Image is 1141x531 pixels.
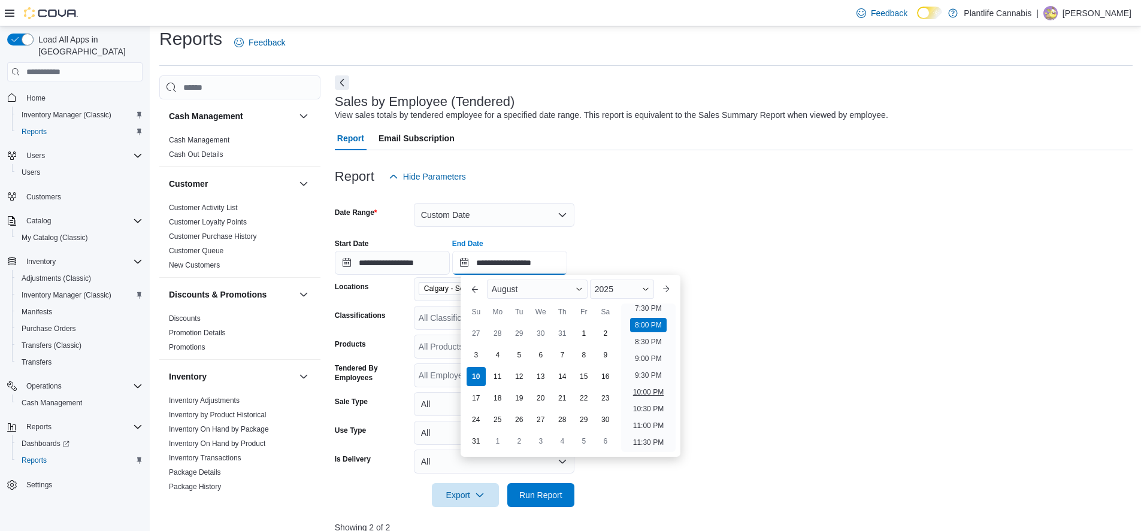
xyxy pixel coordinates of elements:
a: Product Expirations [169,497,231,505]
a: Feedback [229,31,290,54]
p: Plantlife Cannabis [964,6,1031,20]
div: Fr [574,302,594,321]
div: day-11 [488,367,507,386]
span: Customers [26,192,61,202]
span: Customers [22,189,143,204]
a: Transfers [17,355,56,369]
button: Adjustments (Classic) [12,270,147,287]
label: Products [335,339,366,349]
span: Transfers (Classic) [22,341,81,350]
h3: Customer [169,178,208,190]
div: day-1 [574,324,594,343]
span: Cash Management [169,135,229,145]
li: 11:00 PM [628,418,668,433]
div: Button. Open the year selector. 2025 is currently selected. [590,280,654,299]
a: Inventory Manager (Classic) [17,108,116,122]
input: Dark Mode [917,7,942,19]
span: Hide Parameters [403,171,466,183]
a: Adjustments (Classic) [17,271,96,286]
span: Export [439,483,492,507]
a: My Catalog (Classic) [17,230,93,245]
a: Cash Out Details [169,150,223,159]
div: day-12 [510,367,529,386]
a: Inventory On Hand by Product [169,439,265,448]
a: Purchase Orders [17,321,81,336]
button: Run Report [507,483,574,507]
div: We [531,302,550,321]
p: | [1036,6,1039,20]
label: End Date [452,239,483,248]
span: Dashboards [22,439,69,448]
button: Reports [12,452,147,469]
a: Cash Management [169,136,229,144]
button: Inventory [2,253,147,270]
nav: Complex example [7,84,143,524]
div: day-3 [531,432,550,451]
div: day-31 [467,432,486,451]
span: Transfers (Classic) [17,338,143,353]
button: Users [22,148,50,163]
span: Home [22,90,143,105]
a: Manifests [17,305,57,319]
button: Reports [2,418,147,435]
div: day-2 [596,324,615,343]
label: Classifications [335,311,386,320]
span: Cash Management [17,396,143,410]
span: Inventory by Product Historical [169,410,267,420]
button: Inventory Manager (Classic) [12,287,147,304]
span: Discounts [169,314,201,323]
button: Inventory [296,369,311,384]
li: 9:30 PM [630,368,667,383]
span: Transfers [22,357,52,367]
a: Package History [169,483,221,491]
span: Inventory Transactions [169,453,241,463]
span: Catalog [22,214,143,228]
span: Inventory Manager (Classic) [17,288,143,302]
span: Inventory Adjustments [169,396,240,405]
h3: Inventory [169,371,207,383]
span: Package History [169,482,221,491]
div: Th [553,302,572,321]
div: day-28 [488,324,507,343]
button: Next [335,75,349,90]
span: Customer Loyalty Points [169,217,247,227]
span: August [492,284,518,294]
a: Inventory On Hand by Package [169,425,269,433]
span: Adjustments (Classic) [22,274,91,283]
a: Dashboards [17,436,74,451]
div: day-13 [531,367,550,386]
button: Manifests [12,304,147,320]
span: Inventory On Hand by Product [169,439,265,448]
span: Settings [26,480,52,490]
div: day-29 [574,410,594,429]
a: Transfers (Classic) [17,338,86,353]
span: Run Report [519,489,562,501]
span: Reports [17,125,143,139]
div: Button. Open the month selector. August is currently selected. [487,280,588,299]
button: All [414,392,574,416]
button: Operations [22,379,66,393]
div: day-31 [553,324,572,343]
div: day-15 [574,367,594,386]
span: Reports [22,127,47,136]
a: Inventory Manager (Classic) [17,288,116,302]
span: Manifests [22,307,52,317]
button: Inventory Manager (Classic) [12,107,147,123]
span: Purchase Orders [22,324,76,333]
div: day-30 [531,324,550,343]
div: day-26 [510,410,529,429]
a: New Customers [169,261,220,269]
span: Calgary - Seton [419,282,489,295]
div: Morgen Graves [1043,6,1058,20]
button: Inventory [22,254,60,269]
a: Dashboards [12,435,147,452]
div: August, 2025 [465,323,616,452]
input: Press the down key to enter a popover containing a calendar. Press the escape key to close the po... [452,251,567,275]
a: Customer Purchase History [169,232,257,241]
a: Promotions [169,343,205,351]
button: Transfers (Classic) [12,337,147,354]
button: Inventory [169,371,294,383]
